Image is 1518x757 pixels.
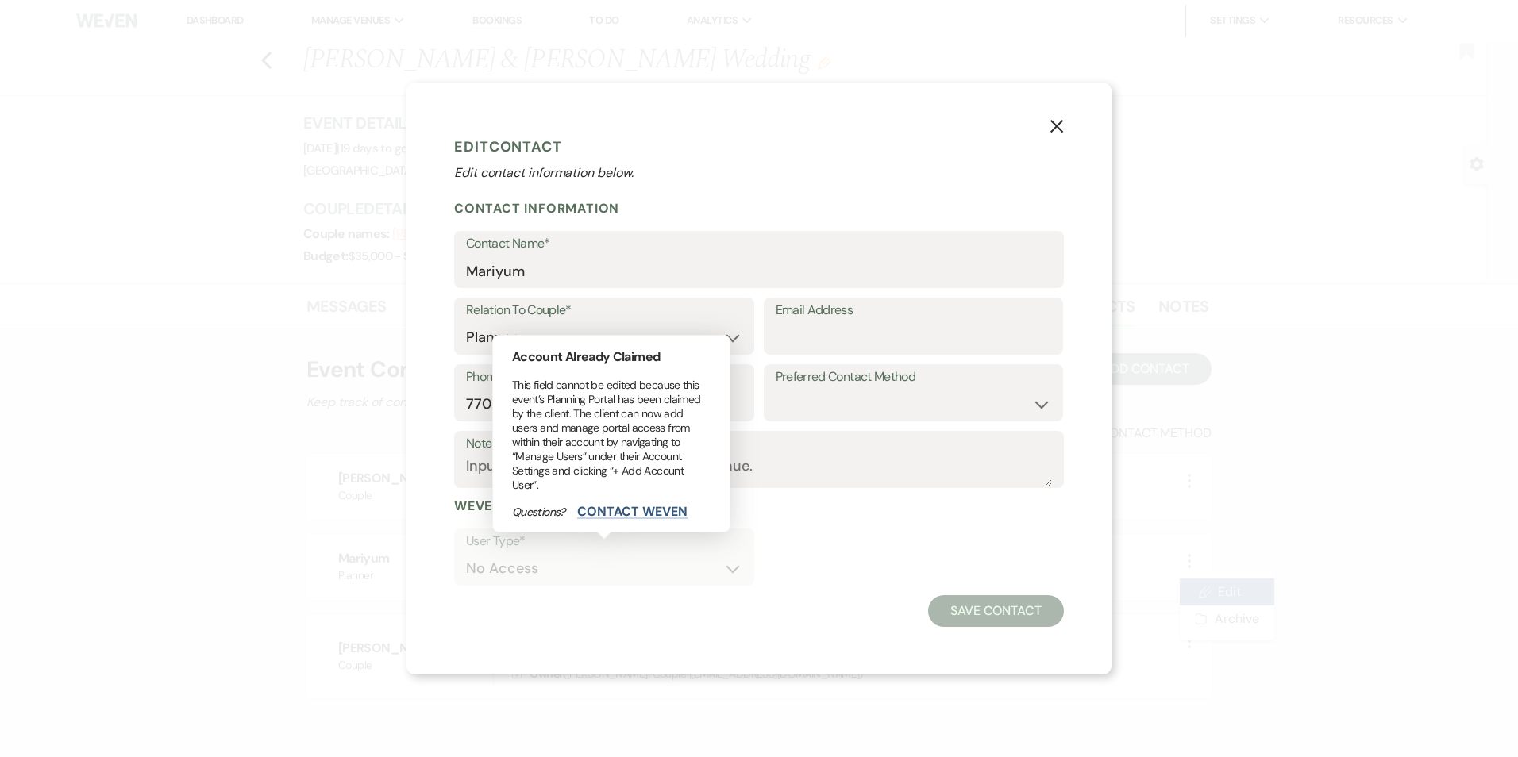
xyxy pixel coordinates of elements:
input: First and Last Name [466,256,1052,286]
p: Questions? [512,505,565,519]
label: Phone Number [466,366,742,389]
h5: Account Already Claimed [512,348,711,365]
p: Edit contact information below. [454,163,1064,183]
label: Preferred Contact Method [776,366,1052,389]
label: Contact Name* [466,232,1052,256]
label: Notes [466,432,1052,455]
h2: Contact Information [454,200,1064,217]
label: User Type* [466,530,742,553]
label: Email Address [776,299,1052,322]
label: Relation To Couple* [466,299,742,322]
div: Weven Account Information [454,498,1064,514]
h1: Edit Contact [454,135,1064,159]
p: This field cannot be edited because this event’s Planning Portal has been claimed by the client. ... [512,378,711,492]
button: Save Contact [928,595,1064,627]
button: Contact Weven [577,505,688,519]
